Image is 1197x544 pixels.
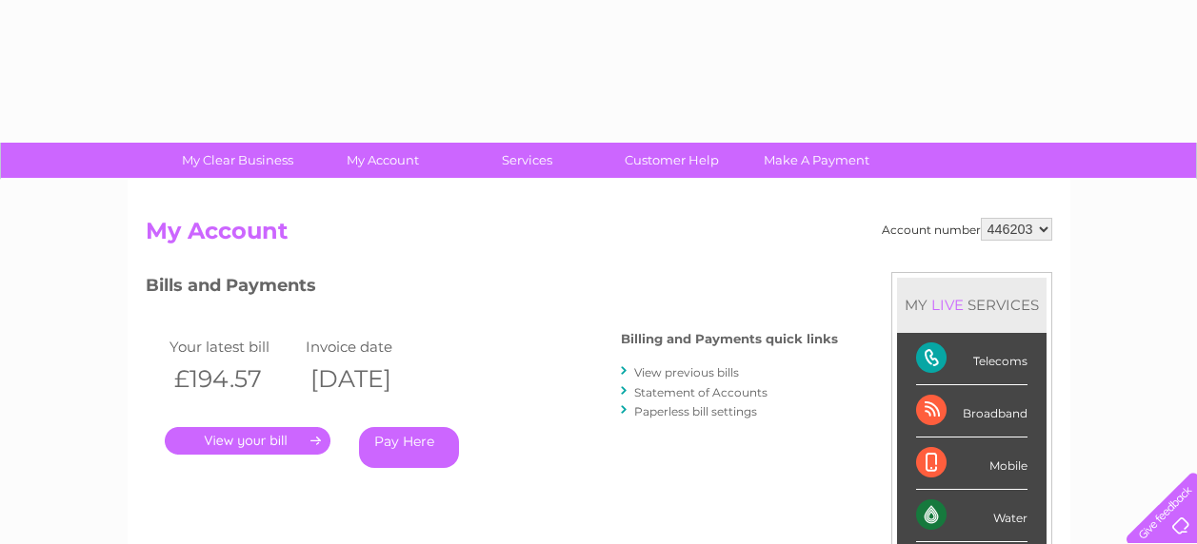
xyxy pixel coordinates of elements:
[634,365,739,379] a: View previous bills
[359,427,459,468] a: Pay Here
[301,359,438,398] th: [DATE]
[916,385,1027,437] div: Broadband
[304,143,461,178] a: My Account
[916,333,1027,385] div: Telecoms
[165,359,302,398] th: £194.57
[916,437,1027,490] div: Mobile
[882,218,1052,241] div: Account number
[165,334,302,359] td: Your latest bill
[916,490,1027,542] div: Water
[634,404,757,418] a: Paperless bill settings
[928,296,968,314] div: LIVE
[449,143,606,178] a: Services
[165,427,330,455] a: .
[146,218,1052,254] h2: My Account
[897,278,1047,332] div: MY SERVICES
[301,334,438,359] td: Invoice date
[634,385,768,399] a: Statement of Accounts
[621,332,838,346] h4: Billing and Payments quick links
[146,272,838,305] h3: Bills and Payments
[159,143,316,178] a: My Clear Business
[593,143,750,178] a: Customer Help
[738,143,895,178] a: Make A Payment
